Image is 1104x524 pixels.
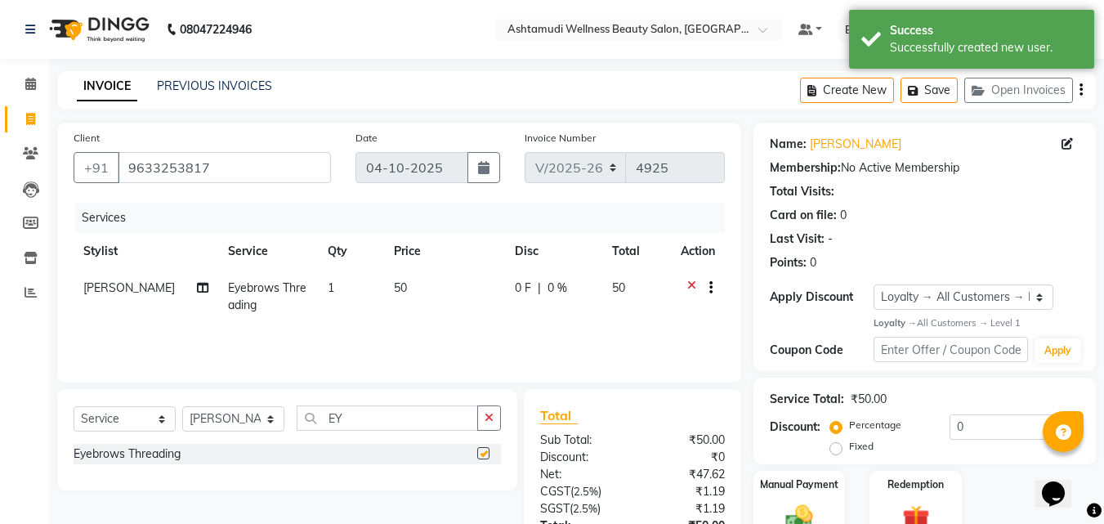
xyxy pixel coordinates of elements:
span: Eyebrows Threading [228,280,306,312]
div: ₹1.19 [632,500,737,517]
span: | [538,280,541,297]
div: 0 [840,207,847,224]
div: ( ) [528,500,632,517]
div: Service Total: [770,391,844,408]
label: Fixed [849,439,874,454]
div: ₹47.62 [632,466,737,483]
a: PREVIOUS INVOICES [157,78,272,93]
th: Total [602,233,672,270]
div: ( ) [528,483,632,500]
div: Points: [770,254,807,271]
div: Sub Total: [528,432,632,449]
label: Redemption [887,477,944,492]
div: Eyebrows Threading [74,446,181,463]
span: Total [540,407,578,424]
div: 0 [810,254,816,271]
div: Coupon Code [770,342,873,359]
button: +91 [74,152,119,183]
label: Invoice Number [525,131,596,146]
th: Stylist [74,233,218,270]
input: Search by Name/Mobile/Email/Code [118,152,331,183]
a: INVOICE [77,72,137,101]
div: Name: [770,136,807,153]
strong: Loyalty → [874,317,917,329]
div: Discount: [770,419,820,436]
div: Total Visits: [770,183,834,200]
span: 0 F [515,280,531,297]
th: Qty [318,233,384,270]
span: 1 [328,280,334,295]
iframe: chat widget [1035,459,1088,508]
span: 50 [612,280,625,295]
th: Service [218,233,318,270]
span: 50 [394,280,407,295]
a: [PERSON_NAME] [810,136,901,153]
span: CGST [540,484,570,499]
label: Manual Payment [760,477,838,492]
img: logo [42,7,154,52]
div: Success [890,22,1082,39]
button: Open Invoices [964,78,1073,103]
div: Apply Discount [770,289,873,306]
div: Services [75,203,737,233]
span: 2.5% [573,502,597,515]
input: Enter Offer / Coupon Code [874,337,1028,362]
span: 2.5% [574,485,598,498]
button: Apply [1035,338,1081,363]
b: 08047224946 [180,7,252,52]
input: Search or Scan [297,405,478,431]
div: ₹50.00 [632,432,737,449]
button: Save [901,78,958,103]
label: Client [74,131,100,146]
label: Percentage [849,418,901,432]
div: Card on file: [770,207,837,224]
div: ₹0 [632,449,737,466]
div: - [828,231,833,248]
div: ₹1.19 [632,483,737,500]
div: Discount: [528,449,632,466]
th: Action [671,233,725,270]
span: [PERSON_NAME] [83,280,175,295]
th: Disc [505,233,602,270]
div: Last Visit: [770,231,825,248]
div: ₹50.00 [851,391,887,408]
div: All Customers → Level 1 [874,316,1079,330]
th: Price [384,233,505,270]
button: Create New [800,78,894,103]
div: No Active Membership [770,159,1079,177]
div: Net: [528,466,632,483]
span: SGST [540,501,570,516]
div: Successfully created new user. [890,39,1082,56]
span: 0 % [548,280,567,297]
div: Membership: [770,159,841,177]
label: Date [355,131,378,146]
